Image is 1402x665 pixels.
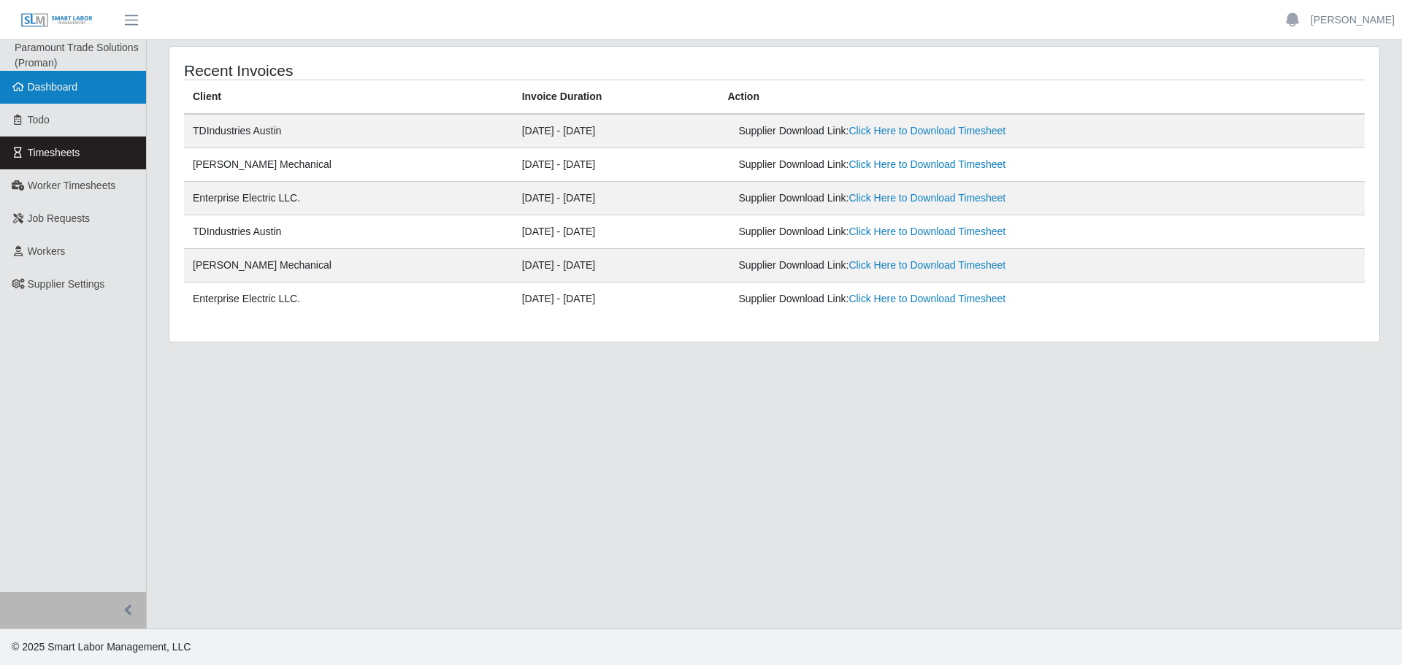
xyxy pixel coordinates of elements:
span: Todo [28,114,50,126]
td: [PERSON_NAME] Mechanical [184,148,513,182]
td: [DATE] - [DATE] [513,182,719,215]
a: Click Here to Download Timesheet [849,125,1005,137]
th: Client [184,80,513,115]
div: Supplier Download Link: [738,191,1135,206]
td: TDIndustries Austin [184,215,513,249]
img: SLM Logo [20,12,93,28]
a: Click Here to Download Timesheet [849,158,1005,170]
h4: Recent Invoices [184,61,663,80]
td: Enterprise Electric LLC. [184,182,513,215]
a: [PERSON_NAME] [1311,12,1395,28]
td: Enterprise Electric LLC. [184,282,513,316]
div: Supplier Download Link: [738,157,1135,172]
span: Supplier Settings [28,278,105,290]
span: Paramount Trade Solutions (Proman) [15,42,139,69]
span: Job Requests [28,212,91,224]
a: Click Here to Download Timesheet [849,259,1005,271]
div: Supplier Download Link: [738,258,1135,273]
span: Timesheets [28,147,80,158]
div: Supplier Download Link: [738,224,1135,239]
th: Action [719,80,1365,115]
td: [DATE] - [DATE] [513,215,719,249]
td: [DATE] - [DATE] [513,114,719,148]
td: [PERSON_NAME] Mechanical [184,249,513,282]
th: Invoice Duration [513,80,719,115]
a: Click Here to Download Timesheet [849,293,1005,304]
td: [DATE] - [DATE] [513,249,719,282]
td: TDIndustries Austin [184,114,513,148]
span: Dashboard [28,81,78,93]
span: © 2025 Smart Labor Management, LLC [12,641,191,653]
td: [DATE] - [DATE] [513,282,719,316]
span: Workers [28,245,66,257]
div: Supplier Download Link: [738,123,1135,139]
div: Supplier Download Link: [738,291,1135,307]
span: Worker Timesheets [28,180,115,191]
td: [DATE] - [DATE] [513,148,719,182]
a: Click Here to Download Timesheet [849,192,1005,204]
a: Click Here to Download Timesheet [849,226,1005,237]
